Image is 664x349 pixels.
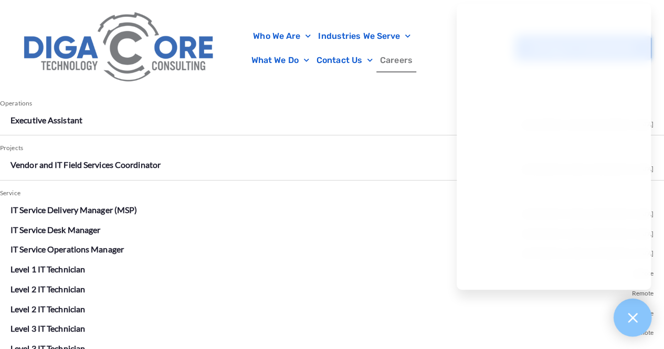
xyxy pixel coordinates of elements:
a: What We Do [248,48,313,72]
span: Remote [631,281,654,301]
a: Industries We Serve [314,24,414,48]
a: Vendor and IT Field Services Coordinator [10,160,161,170]
a: Level 3 IT Technician [10,323,85,333]
iframe: Chatgenie Messenger [457,4,651,290]
img: Digacore Logo [18,5,220,91]
a: Level 2 IT Technician [10,284,85,294]
a: Level 1 IT Technician [10,264,85,274]
a: Contact Us [313,48,376,72]
a: Who We Are [249,24,314,48]
a: IT Service Desk Manager [10,225,100,235]
a: Careers [376,48,416,72]
a: Executive Assistant [10,115,82,125]
nav: Menu [226,24,438,72]
a: Level 2 IT Technician [10,304,85,314]
a: IT Service Operations Manager [10,244,124,254]
a: IT Service Delivery Manager (MSP) [10,205,137,215]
